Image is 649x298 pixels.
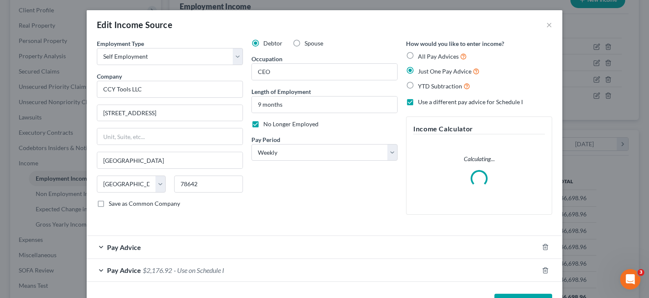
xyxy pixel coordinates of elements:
span: Save as Common Company [109,200,180,207]
span: Employment Type [97,40,144,47]
button: × [546,20,552,30]
span: No Longer Employed [263,120,319,128]
span: All Pay Advices [418,53,459,60]
label: How would you like to enter income? [406,39,504,48]
span: Pay Advice [107,266,141,274]
span: Use a different pay advice for Schedule I [418,98,523,105]
input: Enter city... [97,152,243,168]
span: $2,176.92 [143,266,172,274]
input: Enter address... [97,105,243,121]
span: - Use on Schedule I [174,266,224,274]
span: Spouse [305,40,323,47]
span: Pay Advice [107,243,141,251]
input: Search company by name... [97,81,243,98]
p: Calculating... [413,155,545,163]
label: Occupation [251,54,282,63]
span: Pay Period [251,136,280,143]
span: Just One Pay Advice [418,68,471,75]
input: Unit, Suite, etc... [97,128,243,145]
span: Debtor [263,40,282,47]
h5: Income Calculator [413,124,545,134]
input: ex: 2 years [252,96,397,113]
span: Company [97,73,122,80]
div: Edit Income Source [97,19,172,31]
span: 3 [638,269,644,276]
iframe: Intercom live chat [620,269,641,289]
input: Enter zip... [174,176,243,193]
label: Length of Employment [251,87,311,96]
input: -- [252,64,397,80]
span: YTD Subtraction [418,82,462,90]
